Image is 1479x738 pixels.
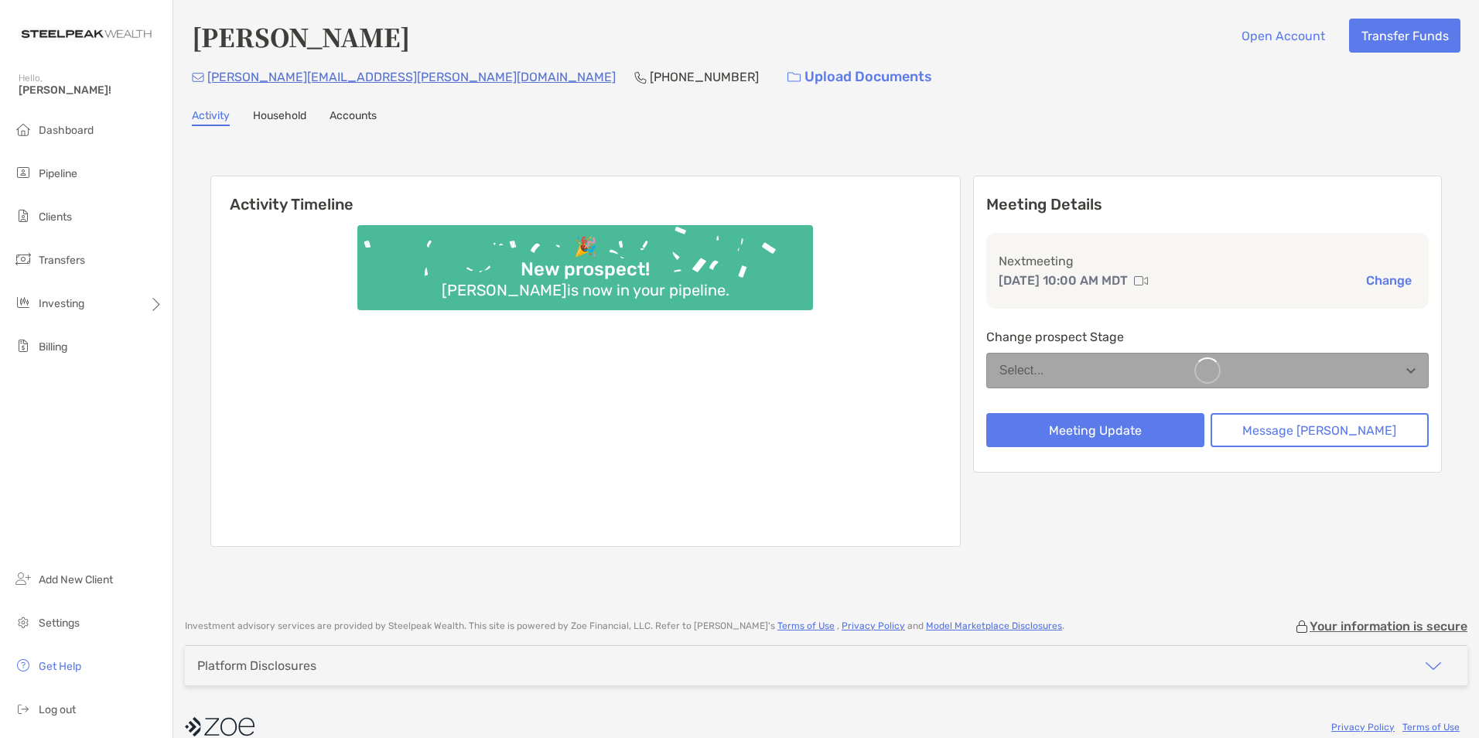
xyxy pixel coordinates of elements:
div: Platform Disclosures [197,658,316,673]
img: investing icon [14,293,32,312]
a: Upload Documents [777,60,942,94]
span: Settings [39,617,80,630]
img: Phone Icon [634,71,647,84]
span: Pipeline [39,167,77,180]
button: Change [1361,272,1416,289]
img: button icon [787,72,801,83]
a: Household [253,109,306,126]
a: Activity [192,109,230,126]
a: Privacy Policy [1331,722,1395,733]
p: Your information is secure [1310,619,1467,634]
img: logout icon [14,699,32,718]
span: [PERSON_NAME]! [19,84,163,97]
span: Dashboard [39,124,94,137]
p: Change prospect Stage [986,327,1429,347]
div: [PERSON_NAME] is now in your pipeline. [436,281,736,299]
span: Log out [39,703,76,716]
img: settings icon [14,613,32,631]
h6: Activity Timeline [211,176,960,214]
img: icon arrow [1424,657,1443,675]
a: Model Marketplace Disclosures [926,620,1062,631]
span: Investing [39,297,84,310]
p: [PERSON_NAME][EMAIL_ADDRESS][PERSON_NAME][DOMAIN_NAME] [207,67,616,87]
img: Email Icon [192,73,204,82]
div: New prospect! [514,258,656,281]
p: [PHONE_NUMBER] [650,67,759,87]
a: Terms of Use [1402,722,1460,733]
p: Investment advisory services are provided by Steelpeak Wealth . This site is powered by Zoe Finan... [185,620,1064,632]
span: Add New Client [39,573,113,586]
p: Next meeting [999,251,1416,271]
p: [DATE] 10:00 AM MDT [999,271,1128,290]
button: Meeting Update [986,413,1204,447]
img: transfers icon [14,250,32,268]
span: Billing [39,340,67,354]
img: get-help icon [14,656,32,675]
img: pipeline icon [14,163,32,182]
img: clients icon [14,207,32,225]
img: dashboard icon [14,120,32,138]
span: Clients [39,210,72,224]
button: Message [PERSON_NAME] [1211,413,1429,447]
div: 🎉 [568,236,603,258]
img: Zoe Logo [19,6,154,62]
a: Terms of Use [777,620,835,631]
a: Privacy Policy [842,620,905,631]
h4: [PERSON_NAME] [192,19,410,54]
span: Transfers [39,254,85,267]
a: Accounts [330,109,377,126]
span: Get Help [39,660,81,673]
img: communication type [1134,275,1148,287]
img: add_new_client icon [14,569,32,588]
img: billing icon [14,337,32,355]
button: Open Account [1229,19,1337,53]
button: Transfer Funds [1349,19,1460,53]
p: Meeting Details [986,195,1429,214]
